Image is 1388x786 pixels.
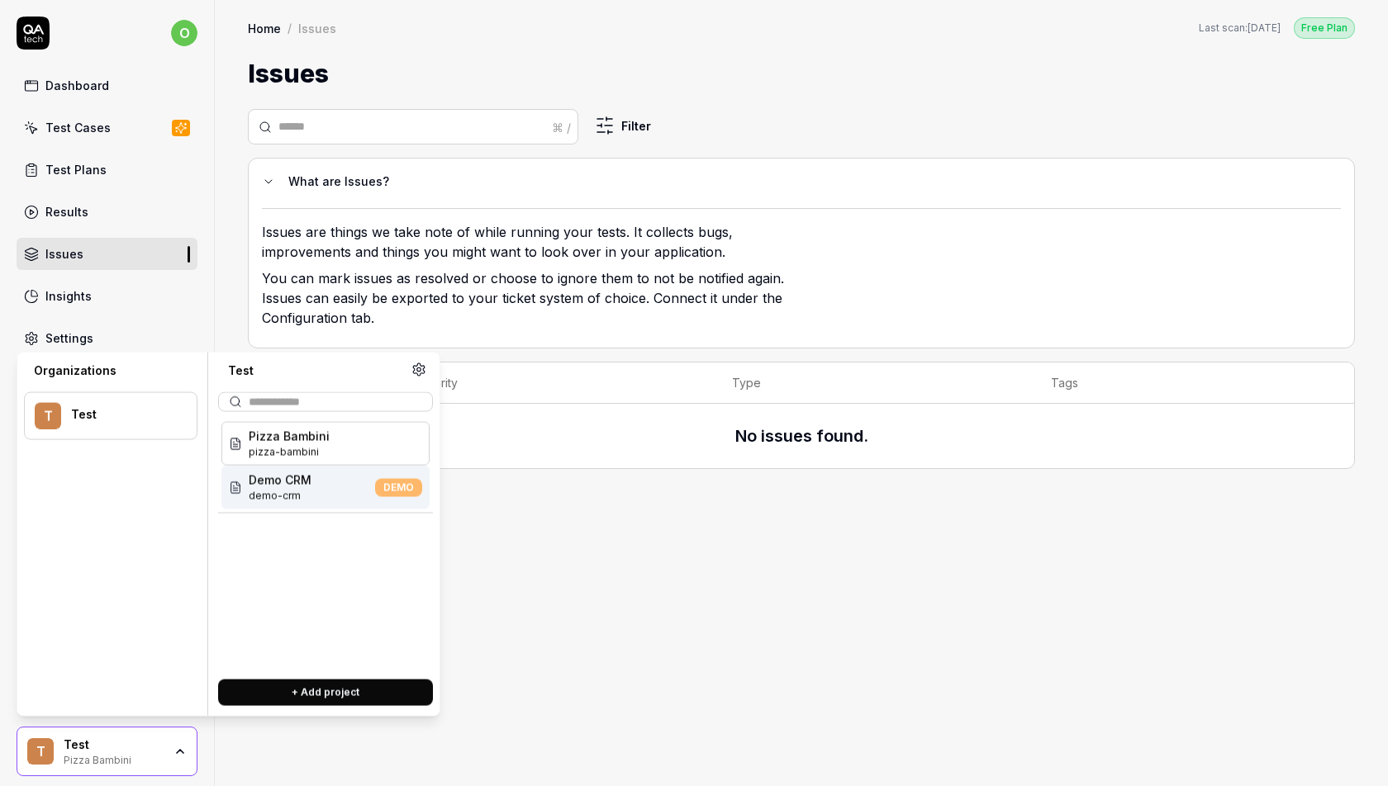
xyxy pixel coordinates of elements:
button: o [171,17,197,50]
button: + Add project [218,679,433,706]
a: Settings [17,322,197,354]
h3: No issues found. [735,424,868,448]
div: Test [64,737,163,752]
div: Test Plans [45,161,107,178]
div: / [288,20,292,36]
span: Last scan: [1199,21,1281,36]
div: Issues [45,245,83,263]
div: Settings [45,329,93,347]
p: Issues are things we take note of while running your tests. It collects bugs, improvements and th... [262,222,799,268]
div: Test [71,407,175,422]
button: Free Plan [1294,17,1355,39]
span: DEMO [375,478,422,496]
span: T [35,403,61,429]
div: Test [218,362,411,379]
a: Issues [17,238,197,270]
a: Dashboard [17,69,197,102]
p: You can mark issues as resolved or choose to ignore them to not be notified again. Issues can eas... [262,268,799,334]
a: Insights [17,280,197,312]
a: Test Plans [17,154,197,186]
div: What are Issues? [288,172,1328,192]
button: Last scan:[DATE] [1199,21,1281,36]
span: Project ID: BaHQ [249,445,330,460]
th: Type [715,362,1035,404]
a: Home [248,20,281,36]
div: Results [45,203,88,220]
button: TTest [24,392,197,440]
time: [DATE] [1248,21,1281,34]
span: o [171,20,197,46]
span: Demo CRM [249,471,311,489]
div: Organizations [24,362,197,379]
span: Project ID: ksNN [249,489,311,504]
a: Organization settings [411,362,426,382]
div: ⌘ / [552,118,571,135]
div: Suggestions [218,419,433,666]
span: T [27,738,54,765]
button: What are Issues? [262,172,1328,192]
div: Dashboard [45,77,109,94]
div: Pizza Bambini [64,752,163,765]
a: Test Cases [17,111,197,144]
th: Severity [396,362,715,404]
h1: Issues [248,55,329,92]
a: Results [17,196,197,228]
button: TTestPizza Bambini [17,727,197,776]
th: Tags [1034,362,1354,404]
div: Insights [45,287,92,305]
div: Test Cases [45,119,111,136]
div: Issues [298,20,336,36]
span: Pizza Bambini [249,428,330,445]
button: Filter [585,109,661,142]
